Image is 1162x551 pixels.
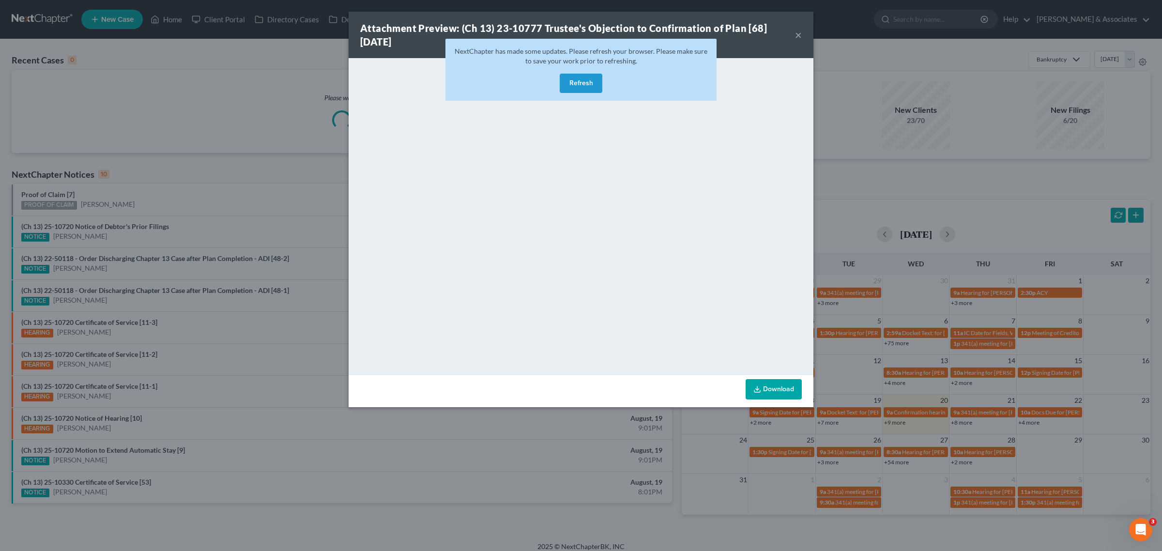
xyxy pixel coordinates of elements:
span: 3 [1149,518,1157,526]
a: Download [746,379,802,399]
iframe: <object ng-attr-data='[URL][DOMAIN_NAME]' type='application/pdf' width='100%' height='650px'></ob... [349,58,813,373]
span: NextChapter has made some updates. Please refresh your browser. Please make sure to save your wor... [455,47,707,65]
button: × [795,29,802,41]
button: Refresh [560,74,602,93]
iframe: Intercom live chat [1129,518,1152,541]
strong: Attachment Preview: (Ch 13) 23-10777 Trustee's Objection to Confirmation of Plan [68] [DATE] [360,22,767,47]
